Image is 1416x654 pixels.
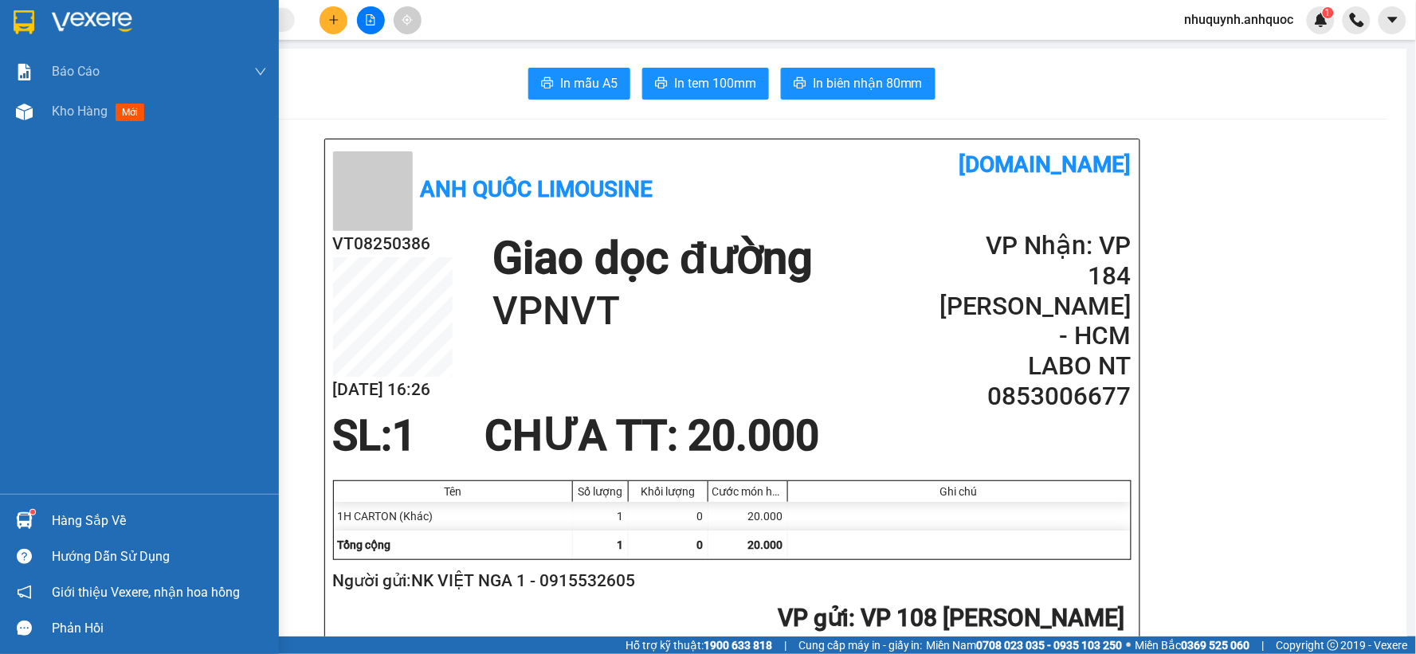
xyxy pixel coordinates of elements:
[1328,640,1339,651] span: copyright
[712,485,783,498] div: Cước món hàng
[52,617,267,640] div: Phản hồi
[1386,13,1400,27] span: caret-down
[334,502,573,531] div: 1H CARTON (Khác)
[333,568,1125,594] h2: Người gửi: NK VIỆT NGA 1 - 0915532605
[1136,636,1250,654] span: Miền Bắc
[541,76,554,92] span: printer
[52,61,100,81] span: Báo cáo
[939,351,1131,382] h2: LABO NT
[152,15,190,32] span: Nhận:
[16,104,33,120] img: warehouse-icon
[52,104,108,119] span: Kho hàng
[528,68,630,100] button: printerIn mẫu A5
[704,639,772,652] strong: 1900 633 818
[792,485,1127,498] div: Ghi chú
[152,90,280,112] div: 0853006677
[813,73,923,93] span: In biên nhận 80mm
[320,6,347,34] button: plus
[328,14,339,25] span: plus
[492,231,813,286] h1: Giao dọc đường
[365,14,376,25] span: file-add
[748,538,783,551] span: 20.000
[781,68,936,100] button: printerIn biên nhận 80mm
[1325,7,1331,18] span: 1
[152,14,280,71] div: VP 184 [PERSON_NAME] - HCM
[16,512,33,529] img: warehouse-icon
[1182,639,1250,652] strong: 0369 525 060
[626,636,772,654] span: Hỗ trợ kỹ thuật:
[794,76,806,92] span: printer
[52,582,240,602] span: Giới thiệu Vexere, nhận hoa hồng
[14,14,141,52] div: VP 108 [PERSON_NAME]
[642,68,769,100] button: printerIn tem 100mm
[421,176,653,202] b: Anh Quốc Limousine
[1379,6,1406,34] button: caret-down
[779,604,849,632] span: VP gửi
[175,112,252,140] span: VPNVT
[655,76,668,92] span: printer
[798,636,923,654] span: Cung cấp máy in - giấy in:
[927,636,1123,654] span: Miền Nam
[14,52,141,71] div: NK VIỆT NGA 1
[1350,13,1364,27] img: phone-icon
[393,411,417,460] span: 1
[492,286,813,337] h1: VPNVT
[959,151,1132,178] b: [DOMAIN_NAME]
[333,602,1125,635] h2: : VP 108 [PERSON_NAME]
[560,73,618,93] span: In mẫu A5
[1262,636,1265,654] span: |
[394,6,422,34] button: aim
[17,585,32,600] span: notification
[629,502,708,531] div: 0
[1314,13,1328,27] img: icon-new-feature
[17,549,32,564] span: question-circle
[333,411,393,460] span: SL:
[708,502,788,531] div: 20.000
[14,71,141,93] div: 0915532605
[577,485,624,498] div: Số lượng
[977,639,1123,652] strong: 0708 023 035 - 0935 103 250
[14,15,38,32] span: Gửi:
[116,104,144,121] span: mới
[333,377,453,403] h2: [DATE] 16:26
[618,538,624,551] span: 1
[697,538,704,551] span: 0
[475,412,830,460] div: CHƯA TT : 20.000
[338,538,391,551] span: Tổng cộng
[333,231,453,257] h2: VT08250386
[633,485,704,498] div: Khối lượng
[30,510,35,515] sup: 1
[152,71,280,90] div: LABO NT
[939,231,1131,351] h2: VP Nhận: VP 184 [PERSON_NAME] - HCM
[338,485,568,498] div: Tên
[16,64,33,80] img: solution-icon
[254,65,267,78] span: down
[674,73,756,93] span: In tem 100mm
[402,14,413,25] span: aim
[357,6,385,34] button: file-add
[17,621,32,636] span: message
[939,382,1131,412] h2: 0853006677
[573,502,629,531] div: 1
[52,545,267,569] div: Hướng dẫn sử dụng
[1323,7,1334,18] sup: 1
[14,10,34,34] img: logo-vxr
[1127,642,1132,648] span: ⚪️
[784,636,786,654] span: |
[52,509,267,533] div: Hàng sắp về
[1172,10,1307,29] span: nhuquynh.anhquoc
